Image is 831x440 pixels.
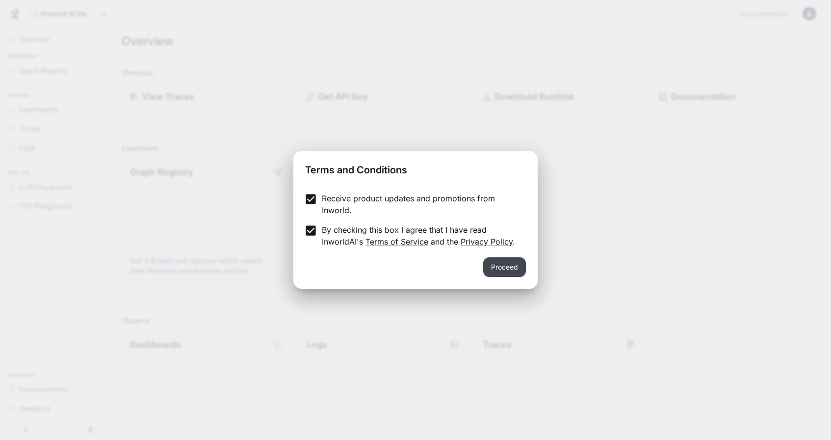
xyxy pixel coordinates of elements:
[322,192,518,216] p: Receive product updates and promotions from Inworld.
[461,237,513,247] a: Privacy Policy
[293,151,538,185] h2: Terms and Conditions
[365,237,428,247] a: Terms of Service
[322,224,518,247] p: By checking this box I agree that I have read InworldAI's and the .
[483,257,526,277] button: Proceed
